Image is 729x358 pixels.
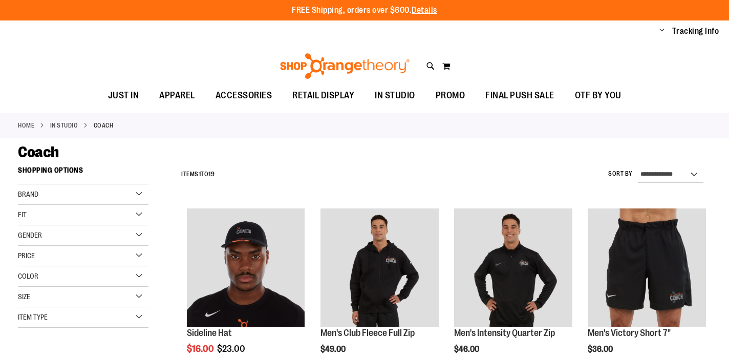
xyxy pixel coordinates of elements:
a: Tracking Info [672,26,719,37]
span: Fit [18,210,27,219]
a: Sideline Hat primary image [187,208,305,328]
div: Brand [18,184,148,205]
img: OTF Mens Coach FA23 Club Fleece Full Zip - Black primary image [320,208,439,327]
a: IN STUDIO [50,121,78,130]
span: JUST IN [108,84,139,107]
span: PROMO [436,84,465,107]
div: Price [18,246,148,266]
span: Price [18,251,35,260]
a: OTF Mens Coach FA23 Intensity Quarter Zip - Black primary image [454,208,572,328]
div: Item Type [18,307,148,328]
div: Size [18,287,148,307]
span: $16.00 [187,344,216,354]
span: IN STUDIO [375,84,415,107]
span: OTF BY YOU [575,84,621,107]
a: PROMO [425,84,476,108]
span: 19 [208,171,215,178]
span: Gender [18,231,42,239]
span: Brand [18,190,38,198]
a: Men's Intensity Quarter Zip [454,328,555,338]
label: Sort By [608,170,633,178]
strong: Shopping Options [18,161,148,184]
a: ACCESSORIES [205,84,283,108]
img: OTF Mens Coach FA23 Victory Short - Black primary image [588,208,706,327]
a: IN STUDIO [364,84,425,107]
a: OTF Mens Coach FA23 Club Fleece Full Zip - Black primary image [320,208,439,328]
a: OTF Mens Coach FA23 Victory Short - Black primary image [588,208,706,328]
a: Home [18,121,34,130]
span: $49.00 [320,345,347,354]
img: Shop Orangetheory [278,53,411,79]
img: OTF Mens Coach FA23 Intensity Quarter Zip - Black primary image [454,208,572,327]
span: Coach [18,143,59,161]
span: Size [18,292,30,301]
span: Item Type [18,313,48,321]
span: ACCESSORIES [216,84,272,107]
a: OTF BY YOU [565,84,632,108]
h2: Items to [181,166,215,182]
button: Account menu [659,26,664,36]
a: Men's Victory Short 7" [588,328,671,338]
span: $23.00 [217,344,247,354]
a: FINAL PUSH SALE [475,84,565,108]
span: $46.00 [454,345,481,354]
img: Sideline Hat primary image [187,208,305,327]
a: Sideline Hat [187,328,232,338]
div: Fit [18,205,148,225]
span: 1 [199,171,201,178]
span: Color [18,272,38,280]
span: RETAIL DISPLAY [292,84,354,107]
strong: Coach [94,121,114,130]
div: Gender [18,225,148,246]
a: JUST IN [98,84,149,108]
div: Color [18,266,148,287]
p: FREE Shipping, orders over $600. [292,5,437,16]
a: Details [412,6,437,15]
a: RETAIL DISPLAY [282,84,364,108]
span: $36.00 [588,345,614,354]
a: Men's Club Fleece Full Zip [320,328,415,338]
a: APPAREL [149,84,205,108]
span: FINAL PUSH SALE [485,84,554,107]
span: APPAREL [159,84,195,107]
